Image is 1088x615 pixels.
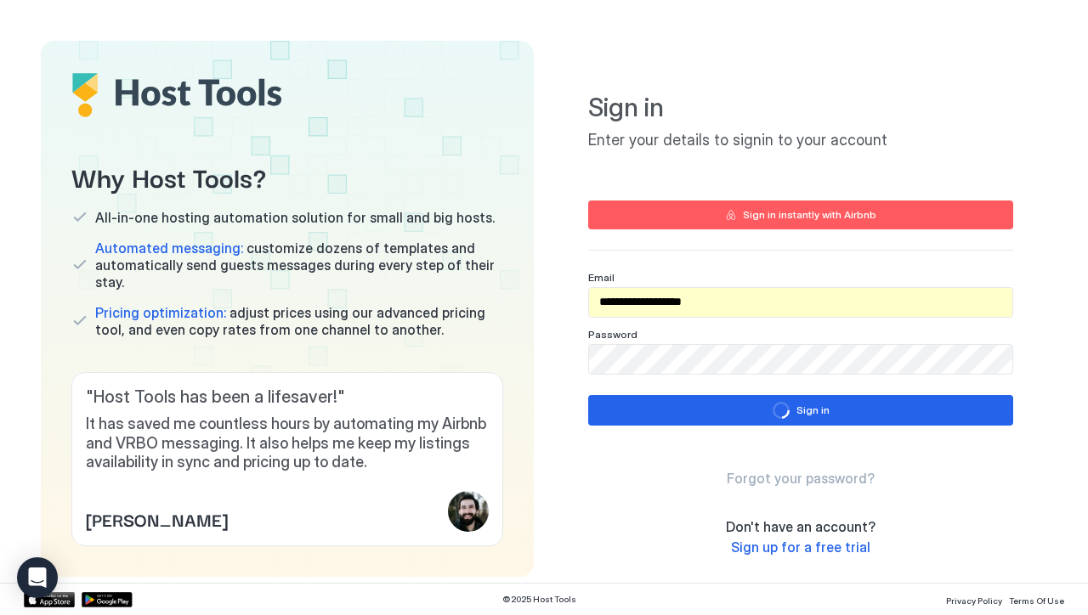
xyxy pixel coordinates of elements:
[588,328,637,341] span: Password
[726,518,875,535] span: Don't have an account?
[731,539,870,556] span: Sign up for a free trial
[502,594,576,605] span: © 2025 Host Tools
[95,240,503,291] span: customize dozens of templates and automatically send guests messages during every step of their s...
[95,304,226,321] span: Pricing optimization:
[796,403,830,418] div: Sign in
[588,92,1013,124] span: Sign in
[731,539,870,556] a: Sign up for a free trial
[1009,590,1064,608] a: Terms Of Use
[727,470,875,487] span: Forgot your password?
[86,415,489,472] span: It has saved me countless hours by automating my Airbnb and VRBO messaging. It also helps me keep...
[743,207,876,223] div: Sign in instantly with Airbnb
[82,592,133,607] a: Google Play Store
[86,386,489,408] span: " Host Tools has been a lifesaver! "
[95,209,495,226] span: All-in-one hosting automation solution for small and big hosts.
[95,240,243,257] span: Automated messaging:
[773,402,790,419] div: loading
[24,592,75,607] a: App Store
[727,470,875,488] a: Forgot your password?
[86,506,228,532] span: [PERSON_NAME]
[946,595,1002,606] span: Privacy Policy
[588,395,1013,426] button: loadingSign in
[588,131,1013,150] span: Enter your details to signin to your account
[71,157,503,195] span: Why Host Tools?
[946,590,1002,608] a: Privacy Policy
[588,200,1013,229] button: Sign in instantly with Airbnb
[95,304,503,338] span: adjust prices using our advanced pricing tool, and even copy rates from one channel to another.
[588,271,615,284] span: Email
[589,288,1012,317] input: Input Field
[589,345,1012,374] input: Input Field
[448,491,489,532] div: profile
[1009,595,1064,606] span: Terms Of Use
[17,557,58,598] div: Open Intercom Messenger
